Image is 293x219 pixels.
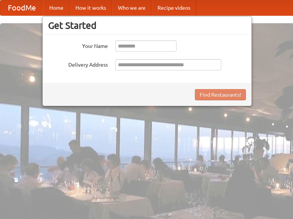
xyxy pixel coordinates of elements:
[152,0,196,15] a: Recipe videos
[112,0,152,15] a: Who we are
[48,20,246,31] h3: Get Started
[48,40,108,50] label: Your Name
[69,0,112,15] a: How it works
[195,89,246,100] button: Find Restaurants!
[0,0,43,15] a: FoodMe
[48,59,108,69] label: Delivery Address
[43,0,69,15] a: Home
